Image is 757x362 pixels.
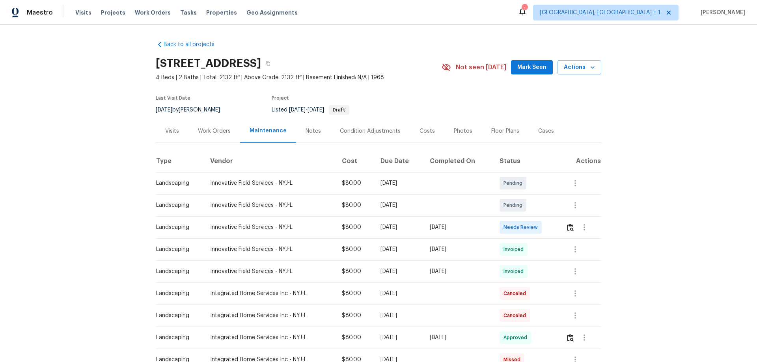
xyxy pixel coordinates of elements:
[156,290,198,297] div: Landscaping
[342,267,368,275] div: $80.00
[503,334,530,342] span: Approved
[180,10,197,15] span: Tasks
[135,9,171,17] span: Work Orders
[522,5,527,13] div: 1
[567,224,574,231] img: Review Icon
[557,60,601,75] button: Actions
[564,63,595,72] span: Actions
[206,9,237,17] span: Properties
[342,201,368,209] div: $80.00
[156,59,261,67] h2: [STREET_ADDRESS]
[342,312,368,319] div: $80.00
[511,60,553,75] button: Mark Seen
[503,245,527,253] span: Invoiced
[165,127,179,135] div: Visits
[566,218,575,237] button: Review Icon
[198,127,231,135] div: Work Orders
[503,201,526,209] span: Pending
[308,107,324,113] span: [DATE]
[156,150,204,172] th: Type
[246,9,298,17] span: Geo Assignments
[423,150,493,172] th: Completed On
[27,9,53,17] span: Maestro
[380,179,417,187] div: [DATE]
[261,56,275,71] button: Copy Address
[210,179,329,187] div: Innovative Field Services - NYJ-L
[210,312,329,319] div: Integrated Home Services Inc - NYJ-L
[156,201,198,209] div: Landscaping
[430,334,487,342] div: [DATE]
[156,74,442,82] span: 4 Beds | 2 Baths | Total: 2132 ft² | Above Grade: 2132 ft² | Basement Finished: N/A | 1968
[503,179,526,187] span: Pending
[540,9,660,17] span: [GEOGRAPHIC_DATA], [GEOGRAPHIC_DATA] + 1
[380,201,417,209] div: [DATE]
[340,127,401,135] div: Condition Adjustments
[380,245,417,253] div: [DATE]
[380,290,417,297] div: [DATE]
[75,9,91,17] span: Visits
[210,267,329,275] div: Innovative Field Services - NYJ-L
[503,290,529,297] span: Canceled
[374,150,423,172] th: Due Date
[250,127,287,135] div: Maintenance
[430,223,487,231] div: [DATE]
[156,312,198,319] div: Landscaping
[566,328,575,347] button: Review Icon
[567,334,574,342] img: Review Icon
[491,127,519,135] div: Floor Plans
[204,150,336,172] th: Vendor
[430,245,487,253] div: [DATE]
[156,245,198,253] div: Landscaping
[559,150,601,172] th: Actions
[156,223,198,231] div: Landscaping
[517,63,546,72] span: Mark Seen
[342,334,368,342] div: $80.00
[503,267,527,275] span: Invoiced
[503,223,541,231] span: Needs Review
[342,290,368,297] div: $80.00
[101,9,125,17] span: Projects
[380,267,417,275] div: [DATE]
[330,108,349,112] span: Draft
[156,96,190,100] span: Last Visit Date
[342,245,368,253] div: $80.00
[210,334,329,342] div: Integrated Home Services Inc - NYJ-L
[380,334,417,342] div: [DATE]
[156,107,172,113] span: [DATE]
[336,150,374,172] th: Cost
[156,334,198,342] div: Landscaping
[454,127,472,135] div: Photos
[272,96,289,100] span: Project
[342,179,368,187] div: $80.00
[342,223,368,231] div: $80.00
[156,105,229,115] div: by [PERSON_NAME]
[210,201,329,209] div: Innovative Field Services - NYJ-L
[156,41,231,48] a: Back to all projects
[272,107,349,113] span: Listed
[493,150,559,172] th: Status
[210,245,329,253] div: Innovative Field Services - NYJ-L
[420,127,435,135] div: Costs
[210,223,329,231] div: Innovative Field Services - NYJ-L
[697,9,745,17] span: [PERSON_NAME]
[456,63,506,71] span: Not seen [DATE]
[289,107,324,113] span: -
[503,312,529,319] span: Canceled
[156,267,198,275] div: Landscaping
[156,179,198,187] div: Landscaping
[430,267,487,275] div: [DATE]
[289,107,306,113] span: [DATE]
[210,290,329,297] div: Integrated Home Services Inc - NYJ-L
[380,312,417,319] div: [DATE]
[538,127,554,135] div: Cases
[380,223,417,231] div: [DATE]
[306,127,321,135] div: Notes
